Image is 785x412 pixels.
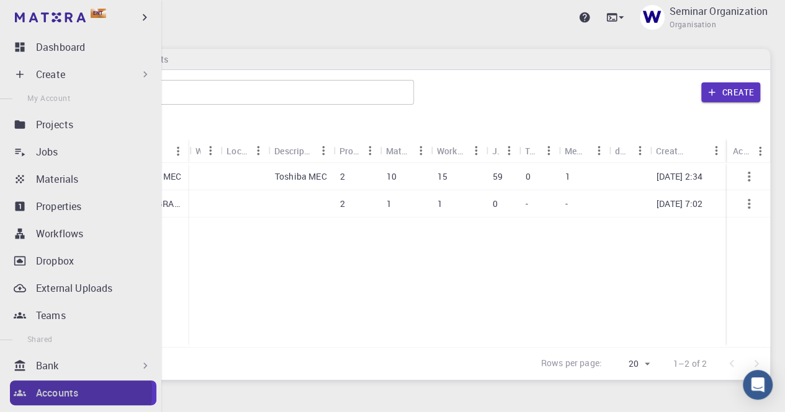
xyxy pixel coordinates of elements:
[274,139,313,163] div: Description
[275,170,327,183] p: Toshiba MEC
[492,170,502,183] p: 59
[750,141,770,161] button: Menu
[120,139,189,163] div: System Name
[168,141,188,161] button: Menu
[339,198,344,210] p: 2
[650,139,727,163] div: Created
[36,117,73,132] p: Projects
[486,139,519,163] div: Jobs
[656,170,702,183] p: [DATE] 2:34
[195,139,200,163] div: Web
[541,357,602,371] p: Rows per page:
[673,357,707,370] p: 1–2 of 2
[189,139,220,163] div: Web
[27,334,52,344] span: Shared
[589,141,609,160] button: Menu
[670,4,768,19] p: Seminar Organization
[437,139,466,163] div: Workflows
[268,139,333,163] div: Description
[10,276,156,300] a: External Uploads
[727,139,770,163] div: Actions
[437,198,442,210] p: 1
[386,170,396,183] p: 10
[36,253,74,268] p: Dropbox
[733,139,750,163] div: Actions
[630,141,650,160] button: Menu
[670,19,716,31] span: Organisation
[27,93,70,103] span: My Account
[36,308,66,323] p: Teams
[701,82,760,102] button: Create
[15,12,86,22] img: logo
[36,385,78,400] p: Accounts
[333,139,380,163] div: Projects
[10,35,156,59] a: Dashboard
[386,198,391,210] p: 1
[499,141,519,160] button: Menu
[10,248,156,273] a: Dropbox
[36,67,65,82] p: Create
[339,170,344,183] p: 2
[36,226,83,241] p: Workflows
[248,141,268,160] button: Menu
[36,40,85,55] p: Dashboard
[656,139,687,163] div: Created
[525,170,530,183] p: 0
[10,353,156,378] div: Bank
[313,141,333,160] button: Menu
[10,303,156,328] a: Teams
[743,370,773,400] div: Open Intercom Messenger
[10,112,156,137] a: Projects
[25,9,70,20] span: Support
[565,139,589,163] div: Members
[466,141,486,160] button: Menu
[706,141,726,160] button: Menu
[431,139,486,163] div: Workflows
[36,144,58,159] p: Jobs
[615,139,630,163] div: default
[411,141,431,160] button: Menu
[492,139,499,163] div: Jobs
[386,139,411,163] div: Materials
[686,141,706,160] button: Sort
[10,167,156,191] a: Materials
[36,281,112,296] p: External Uploads
[339,139,360,163] div: Projects
[36,172,78,186] p: Materials
[640,5,665,30] img: Seminar Organization
[10,139,156,164] a: Jobs
[519,139,558,163] div: Teams
[558,139,609,163] div: Members
[539,141,558,160] button: Menu
[220,139,268,163] div: Location
[565,198,567,210] p: -
[656,198,702,210] p: [DATE] 7:02
[36,199,82,214] p: Properties
[380,139,431,163] div: Materials
[525,198,527,210] p: -
[607,355,653,373] div: 20
[10,380,156,405] a: Accounts
[36,358,59,373] p: Bank
[200,141,220,160] button: Menu
[525,139,539,163] div: Teams
[565,170,570,183] p: 1
[437,170,447,183] p: 15
[609,139,650,163] div: default
[492,198,497,210] p: 0
[360,141,380,160] button: Menu
[10,221,156,246] a: Workflows
[10,194,156,219] a: Properties
[227,139,248,163] div: Location
[10,62,156,87] div: Create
